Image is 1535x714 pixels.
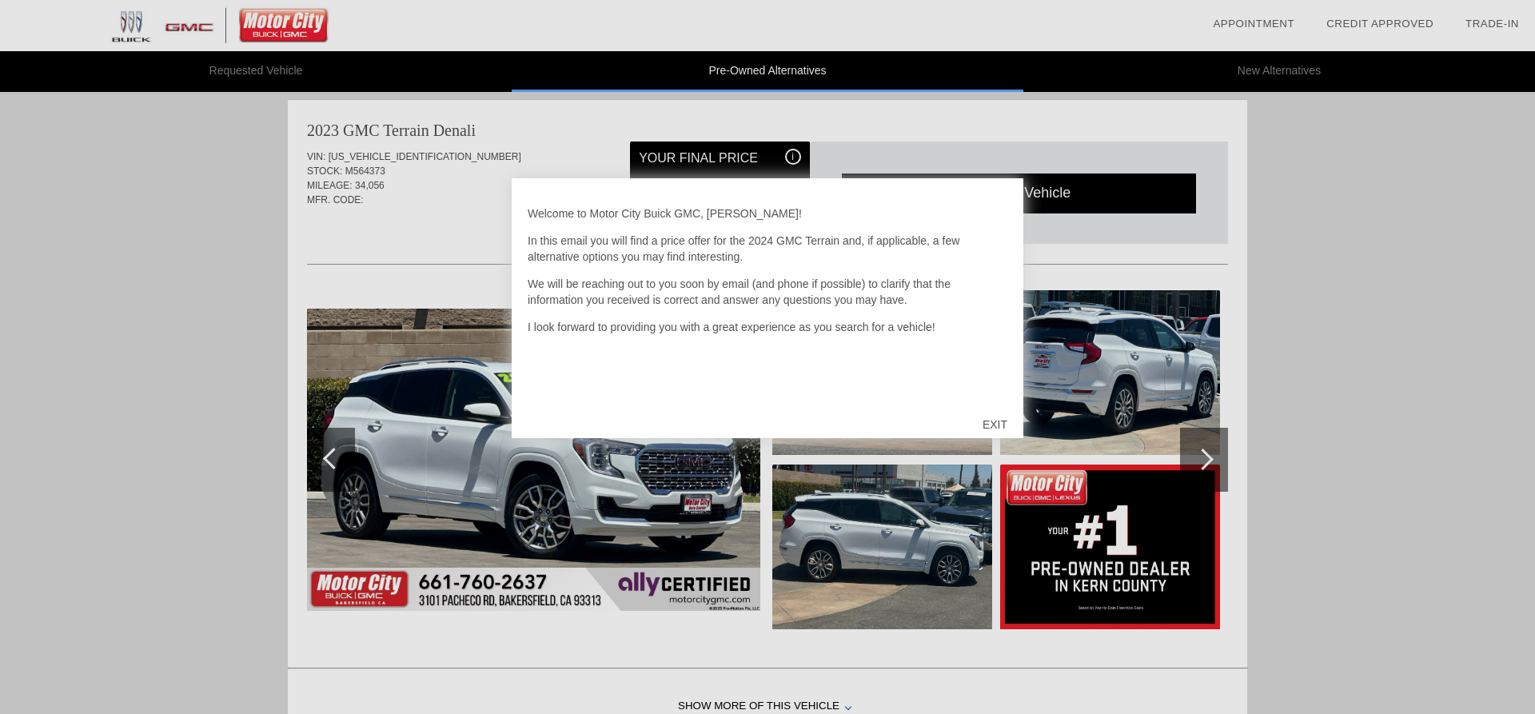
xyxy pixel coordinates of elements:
div: EXIT [967,401,1023,449]
p: Welcome to Motor City Buick GMC, [PERSON_NAME]! [528,205,1007,221]
p: We will be reaching out to you soon by email (and phone if possible) to clarify that the informat... [528,276,1007,308]
p: I look forward to providing you with a great experience as you search for a vehicle! [528,319,1007,335]
a: Credit Approved [1326,18,1433,30]
a: Trade-In [1465,18,1519,30]
p: In this email you will find a price offer for the 2024 GMC Terrain and, if applicable, a few alte... [528,233,1007,265]
a: Appointment [1213,18,1294,30]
